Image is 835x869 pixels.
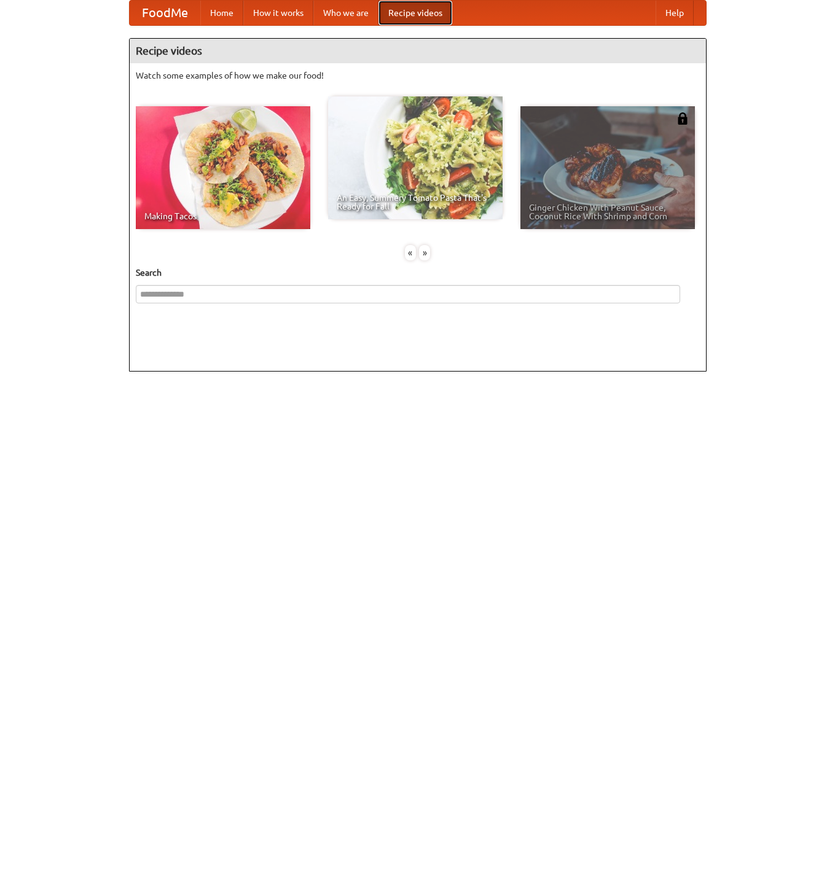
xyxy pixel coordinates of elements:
a: Who we are [313,1,378,25]
span: Making Tacos [144,212,302,220]
a: How it works [243,1,313,25]
h4: Recipe videos [130,39,706,63]
a: An Easy, Summery Tomato Pasta That's Ready for Fall [328,96,503,219]
a: Help [656,1,694,25]
a: Home [200,1,243,25]
a: Making Tacos [136,106,310,229]
img: 483408.png [676,112,689,125]
p: Watch some examples of how we make our food! [136,69,700,82]
div: « [405,245,416,260]
span: An Easy, Summery Tomato Pasta That's Ready for Fall [337,193,494,211]
a: Recipe videos [378,1,452,25]
div: » [419,245,430,260]
h5: Search [136,267,700,279]
a: FoodMe [130,1,200,25]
